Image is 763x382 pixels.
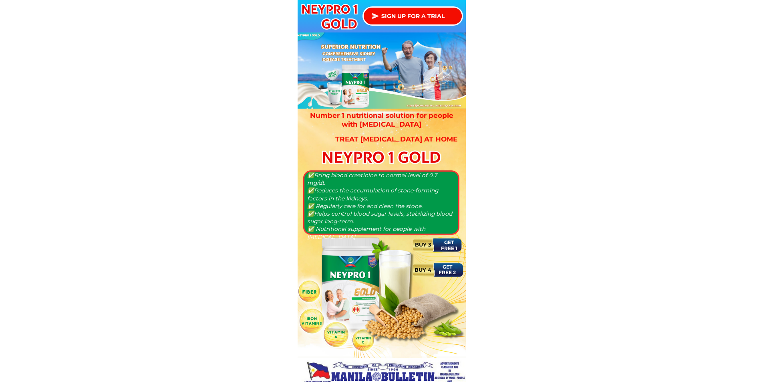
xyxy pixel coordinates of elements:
h3: BUY 4 [410,266,436,274]
h3: Treat [MEDICAL_DATA] at home [330,135,463,144]
h3: ✅Bring blood creatinine to normal level of 0.7 mg/dL ✅Reduces the accumulation of stone-forming f... [307,172,455,241]
h3: GET FREE 2 [436,264,459,276]
h3: Number 1 nutritional solution for people with [MEDICAL_DATA] [308,111,455,129]
h3: GET FREE 1 [438,240,461,251]
p: SIGN UP FOR A TRIAL [364,8,462,24]
h3: BUY 3 [410,241,436,249]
